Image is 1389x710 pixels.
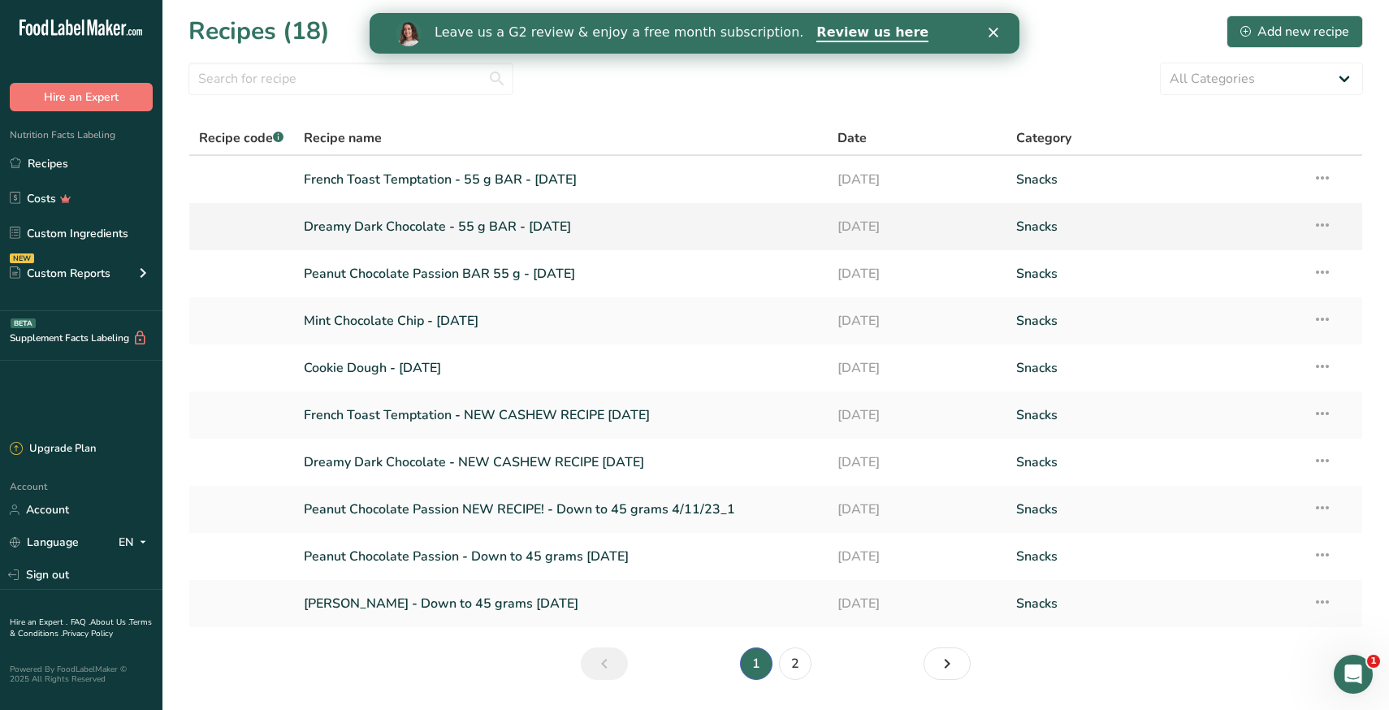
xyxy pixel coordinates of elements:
a: FAQ . [71,617,90,628]
button: Add new recipe [1227,15,1363,48]
a: Snacks [1016,492,1293,526]
span: Category [1016,128,1071,148]
a: Next page [924,647,971,680]
a: [DATE] [837,304,996,338]
div: Powered By FoodLabelMaker © 2025 All Rights Reserved [10,665,153,684]
a: [PERSON_NAME] - Down to 45 grams [DATE] [304,587,819,621]
div: Custom Reports [10,265,110,282]
a: Snacks [1016,257,1293,291]
a: Peanut Chocolate Passion NEW RECIPE! - Down to 45 grams 4/11/23_1 [304,492,819,526]
a: [DATE] [837,492,996,526]
a: [DATE] [837,445,996,479]
a: Snacks [1016,210,1293,244]
a: Peanut Chocolate Passion - Down to 45 grams [DATE] [304,539,819,574]
input: Search for recipe [188,63,513,95]
a: [DATE] [837,210,996,244]
a: French Toast Temptation - NEW CASHEW RECIPE [DATE] [304,398,819,432]
iframe: Intercom live chat [1334,655,1373,694]
a: Terms & Conditions . [10,617,152,639]
a: Snacks [1016,304,1293,338]
a: Snacks [1016,162,1293,197]
a: Dreamy Dark Chocolate - 55 g BAR - [DATE] [304,210,819,244]
a: French Toast Temptation - 55 g BAR - [DATE] [304,162,819,197]
a: Snacks [1016,539,1293,574]
button: Hire an Expert [10,83,153,111]
a: Language [10,528,79,556]
iframe: Intercom live chat banner [370,13,1019,54]
a: Peanut Chocolate Passion BAR 55 g - [DATE] [304,257,819,291]
div: Upgrade Plan [10,441,96,457]
a: [DATE] [837,587,996,621]
span: Date [837,128,867,148]
a: [DATE] [837,351,996,385]
a: About Us . [90,617,129,628]
a: Dreamy Dark Chocolate - NEW CASHEW RECIPE [DATE] [304,445,819,479]
a: Cookie Dough - [DATE] [304,351,819,385]
a: [DATE] [837,257,996,291]
a: [DATE] [837,539,996,574]
h1: Recipes (18) [188,13,330,50]
a: [DATE] [837,162,996,197]
a: Previous page [581,647,628,680]
div: Close [619,15,635,24]
div: Add new recipe [1240,22,1349,41]
div: EN [119,533,153,552]
a: Privacy Policy [63,628,113,639]
a: Snacks [1016,587,1293,621]
a: Snacks [1016,445,1293,479]
span: Recipe name [304,128,382,148]
div: NEW [10,253,34,263]
a: Mint Chocolate Chip - [DATE] [304,304,819,338]
a: [DATE] [837,398,996,432]
a: Snacks [1016,398,1293,432]
div: BETA [11,318,36,328]
span: 1 [1367,655,1380,668]
a: Snacks [1016,351,1293,385]
span: Recipe code [199,129,283,147]
a: Page 2. [779,647,811,680]
a: Hire an Expert . [10,617,67,628]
